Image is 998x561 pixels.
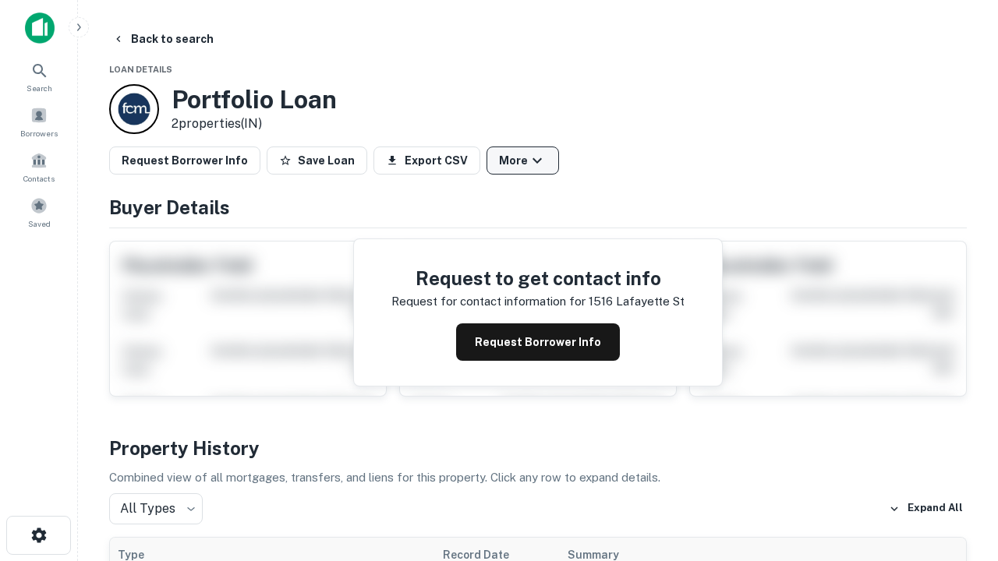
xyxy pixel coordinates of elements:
button: Export CSV [373,146,480,175]
button: Expand All [885,497,967,520]
iframe: Chat Widget [920,386,998,461]
button: Request Borrower Info [456,323,620,361]
button: Request Borrower Info [109,146,260,175]
span: Saved [28,217,51,230]
h4: Buyer Details [109,193,967,221]
img: capitalize-icon.png [25,12,55,44]
a: Saved [5,191,73,233]
span: Loan Details [109,65,172,74]
button: Back to search [106,25,220,53]
p: Combined view of all mortgages, transfers, and liens for this property. Click any row to expand d... [109,468,967,487]
button: More [487,146,559,175]
div: All Types [109,493,203,524]
p: 1516 lafayette st [589,292,685,311]
h3: Portfolio Loan [172,85,337,115]
a: Borrowers [5,101,73,143]
h4: Property History [109,434,967,462]
span: Borrowers [20,127,58,139]
p: Request for contact information for [391,292,586,311]
a: Contacts [5,146,73,188]
p: 2 properties (IN) [172,115,337,133]
h4: Request to get contact info [391,264,685,292]
span: Search [27,82,52,94]
span: Contacts [23,172,55,185]
button: Save Loan [267,146,367,175]
a: Search [5,55,73,97]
